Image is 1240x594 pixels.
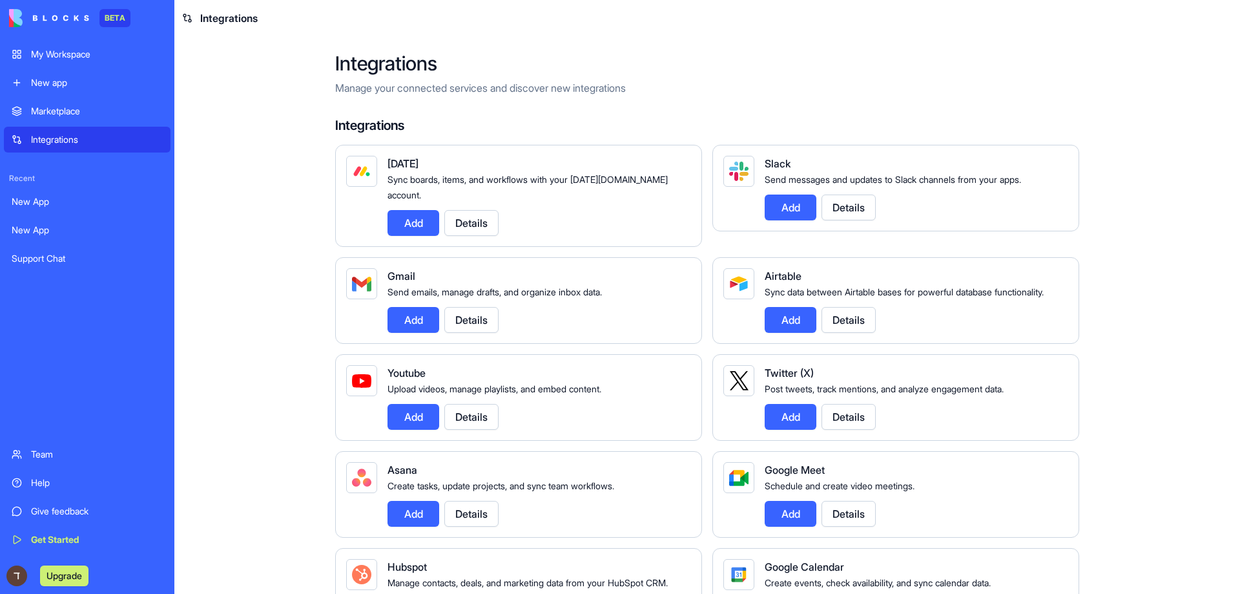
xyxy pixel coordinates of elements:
[765,270,801,282] span: Airtable
[40,569,88,582] a: Upgrade
[387,270,415,282] span: Gmail
[821,501,876,527] button: Details
[387,577,668,588] span: Manage contacts, deals, and marketing data from your HubSpot CRM.
[4,189,170,215] a: New App
[335,52,1079,75] h2: Integrations
[444,501,499,527] button: Details
[31,105,163,118] div: Marketplace
[765,195,816,220] button: Add
[444,404,499,430] button: Details
[387,157,418,170] span: [DATE]
[387,174,668,200] span: Sync boards, items, and workflows with your [DATE][DOMAIN_NAME] account.
[31,533,163,546] div: Get Started
[4,127,170,153] a: Integrations
[12,195,163,208] div: New App
[765,286,1044,297] span: Sync data between Airtable bases for powerful database functionality.
[9,9,130,27] a: BETA
[765,577,991,588] span: Create events, check availability, and sync calendar data.
[387,307,439,333] button: Add
[444,210,499,236] button: Details
[821,195,876,220] button: Details
[4,41,170,67] a: My Workspace
[40,566,88,586] button: Upgrade
[12,252,163,265] div: Support Chat
[765,174,1021,185] span: Send messages and updates to Slack channels from your apps.
[6,566,27,586] img: ACg8ocK6-HCFhYZYZXS4j9vxc9fvCo-snIC4PGomg_KXjjGNFaHNxw=s96-c
[4,246,170,271] a: Support Chat
[765,463,825,476] span: Google Meet
[444,307,499,333] button: Details
[387,383,601,394] span: Upload videos, manage playlists, and embed content.
[821,307,876,333] button: Details
[4,70,170,96] a: New app
[31,476,163,489] div: Help
[99,9,130,27] div: BETA
[31,448,163,461] div: Team
[31,48,163,61] div: My Workspace
[765,157,790,170] span: Slack
[765,307,816,333] button: Add
[387,501,439,527] button: Add
[765,501,816,527] button: Add
[765,480,914,491] span: Schedule and create video meetings.
[4,173,170,184] span: Recent
[821,404,876,430] button: Details
[335,116,1079,134] h4: Integrations
[31,505,163,518] div: Give feedback
[4,98,170,124] a: Marketplace
[335,80,1079,96] p: Manage your connected services and discover new integrations
[765,366,814,379] span: Twitter (X)
[4,498,170,524] a: Give feedback
[765,383,1004,394] span: Post tweets, track mentions, and analyze engagement data.
[387,463,417,476] span: Asana
[31,76,163,89] div: New app
[12,224,163,237] div: New App
[4,217,170,243] a: New App
[31,133,163,146] div: Integrations
[4,441,170,467] a: Team
[765,560,844,573] span: Google Calendar
[4,470,170,496] a: Help
[9,9,89,27] img: logo
[387,404,439,430] button: Add
[387,480,614,491] span: Create tasks, update projects, and sync team workflows.
[765,404,816,430] button: Add
[387,210,439,236] button: Add
[200,10,258,26] span: Integrations
[387,366,426,379] span: Youtube
[387,286,602,297] span: Send emails, manage drafts, and organize inbox data.
[387,560,427,573] span: Hubspot
[4,527,170,553] a: Get Started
